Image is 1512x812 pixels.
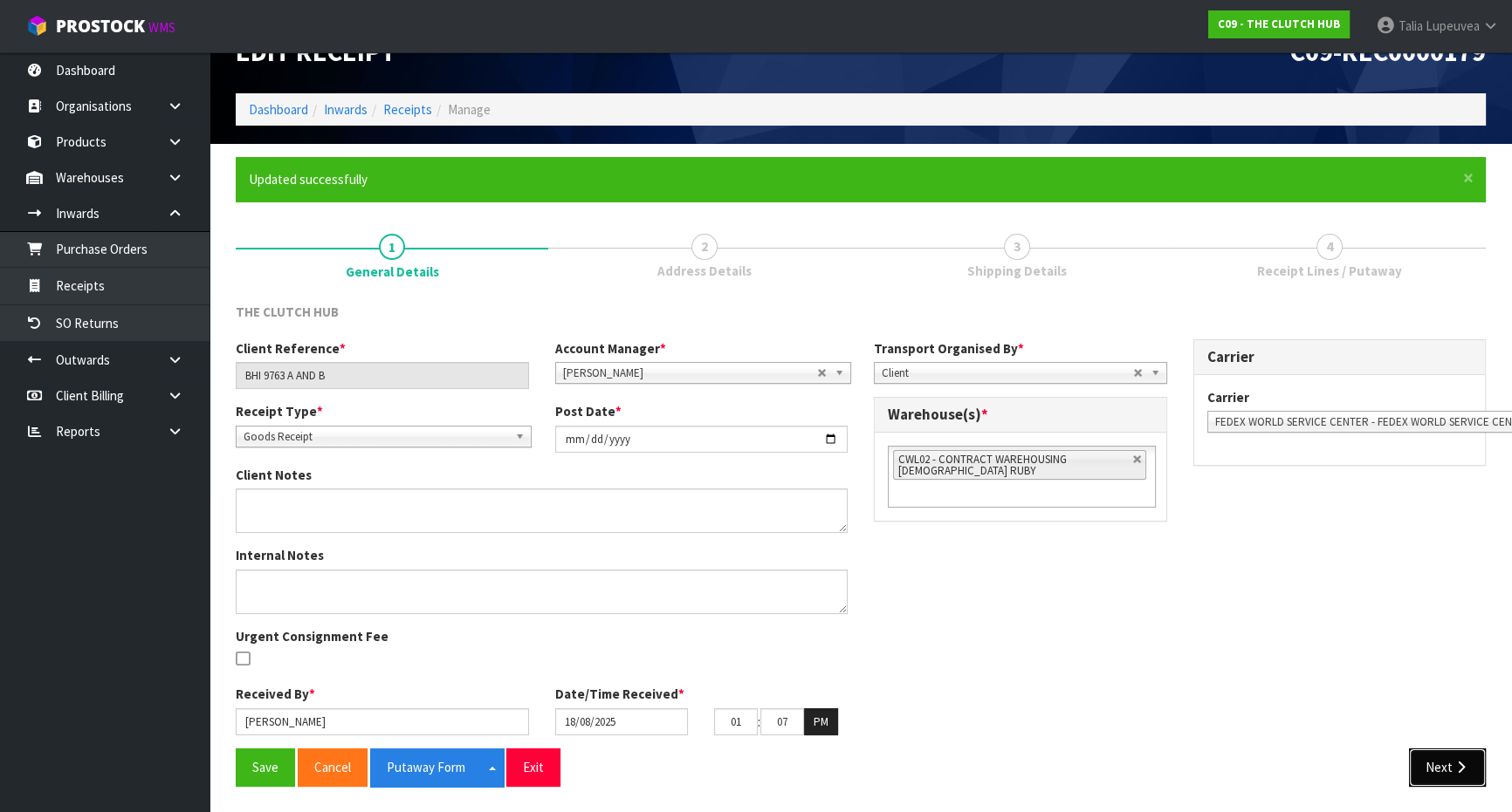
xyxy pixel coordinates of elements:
[888,406,1153,423] h3: Warehouse(s)
[563,363,817,384] span: [PERSON_NAME]
[1426,17,1480,34] span: Lupeuvea
[370,748,482,786] button: Putaway Form
[379,234,405,260] span: 1
[1208,10,1350,38] a: C09 - THE CLUTCH HUB
[1399,17,1423,34] span: Talia
[236,685,315,703] label: Received By
[882,363,1133,384] span: Client
[657,262,752,280] span: Address Details
[26,15,48,37] img: cube-alt.png
[236,466,312,484] label: Client Notes
[555,708,689,735] input: Date/Time received
[760,708,804,735] input: MM
[448,101,491,118] span: Manage
[148,19,175,36] small: WMS
[1409,748,1486,786] button: Next
[236,546,324,564] label: Internal Notes
[236,402,323,420] label: Receipt Type
[758,708,760,736] td: :
[555,685,684,703] label: Date/Time Received
[249,171,368,188] span: Updated successfully
[236,748,295,786] button: Save
[898,452,1067,478] span: CWL02 - CONTRACT WAREHOUSING [DEMOGRAPHIC_DATA] RUBY
[1218,17,1340,31] strong: C09 - THE CLUTCH HUB
[249,101,308,118] a: Dashboard
[1207,349,1473,365] h3: Carrier
[967,262,1067,280] span: Shipping Details
[506,748,560,786] button: Exit
[804,708,838,736] button: PM
[56,15,145,38] span: ProStock
[691,234,718,260] span: 2
[555,402,622,420] label: Post Date
[1463,166,1474,190] span: ×
[236,362,529,389] input: Client Reference
[346,263,439,281] span: General Details
[236,627,388,645] label: Urgent Consignment Fee
[236,304,339,320] span: THE CLUTCH HUB
[298,748,368,786] button: Cancel
[1207,388,1249,406] label: Carrier
[714,708,758,735] input: HH
[324,101,368,118] a: Inwards
[1004,234,1030,260] span: 3
[383,101,432,118] a: Receipts
[1316,234,1343,260] span: 4
[236,290,1486,799] span: General Details
[1257,262,1402,280] span: Receipt Lines / Putaway
[244,426,508,447] span: Goods Receipt
[555,339,666,358] label: Account Manager
[236,339,346,358] label: Client Reference
[874,339,1024,358] label: Transport Organised By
